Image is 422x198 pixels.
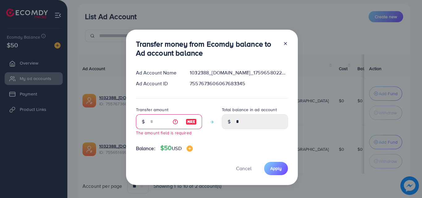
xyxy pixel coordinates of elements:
[185,80,293,87] div: 7557673606067683345
[186,118,197,125] img: image
[187,145,193,152] img: image
[131,69,185,76] div: Ad Account Name
[264,162,288,175] button: Apply
[185,69,293,76] div: 1032388_[DOMAIN_NAME]_1759658022401
[136,145,155,152] span: Balance:
[136,107,168,113] label: Transfer amount
[236,165,251,172] span: Cancel
[136,130,192,136] small: The amount field is required
[160,144,193,152] h4: $50
[131,80,185,87] div: Ad Account ID
[228,162,259,175] button: Cancel
[270,165,282,171] span: Apply
[172,145,181,152] span: USD
[222,107,277,113] label: Total balance in ad account
[136,40,278,57] h3: Transfer money from Ecomdy balance to Ad account balance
